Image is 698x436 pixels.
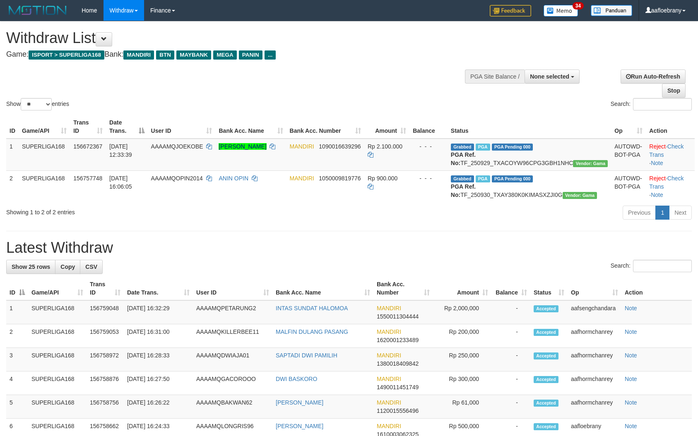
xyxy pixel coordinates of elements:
span: Accepted [534,400,558,407]
img: Feedback.jpg [490,5,531,17]
span: Vendor URL: https://trx31.1velocity.biz [563,192,597,199]
td: AUTOWD-BOT-PGA [611,170,646,202]
span: Copy 1380018409842 to clipboard [377,360,419,367]
th: Op: activate to sort column ascending [611,115,646,139]
a: Note [625,399,637,406]
span: Copy 1620001233489 to clipboard [377,337,419,343]
td: 4 [6,371,28,395]
th: Balance [409,115,448,139]
img: Button%20Memo.svg [544,5,578,17]
th: Game/API: activate to sort column ascending [19,115,70,139]
select: Showentries [21,98,52,110]
td: · · [646,170,695,202]
span: MANDIRI [123,50,154,60]
td: Rp 61,000 [433,395,491,419]
td: [DATE] 16:26:22 [124,395,193,419]
th: Game/API: activate to sort column ascending [28,277,87,300]
td: Rp 200,000 [433,324,491,348]
td: - [491,371,530,395]
span: 156672367 [73,143,102,150]
span: Copy 1050009819776 to clipboard [319,175,361,182]
span: 156757748 [73,175,102,182]
td: - [491,395,530,419]
th: Op: activate to sort column ascending [568,277,621,300]
span: Accepted [534,329,558,336]
div: - - - [413,142,444,151]
a: Note [625,305,637,311]
span: Accepted [534,376,558,383]
td: 2 [6,170,19,202]
td: - [491,300,530,324]
td: 3 [6,348,28,371]
div: Showing 1 to 2 of 2 entries [6,205,285,216]
td: SUPERLIGA168 [28,300,87,324]
td: Rp 2,000,000 [433,300,491,324]
span: None selected [530,73,569,80]
th: Bank Acc. Name: activate to sort column ascending [215,115,286,139]
td: AAAAMQPETARUNG2 [193,300,272,324]
span: Rp 2.100.000 [368,143,402,150]
a: MALFIN DULANG PASANG [276,328,348,335]
th: Bank Acc. Number: activate to sort column ascending [286,115,364,139]
th: Trans ID: activate to sort column ascending [87,277,124,300]
a: SAPTADI DWI PAMILIH [276,352,337,359]
span: MANDIRI [377,305,401,311]
span: Vendor URL: https://trx31.1velocity.biz [573,160,608,167]
td: AAAAMQDWIAJA01 [193,348,272,371]
td: - [491,324,530,348]
span: Accepted [534,423,558,430]
span: PANIN [239,50,262,60]
a: [PERSON_NAME] [276,399,323,406]
span: MAYBANK [176,50,211,60]
td: Rp 300,000 [433,371,491,395]
h1: Latest Withdraw [6,240,692,256]
span: MANDIRI [377,352,401,359]
td: AUTOWD-BOT-PGA [611,139,646,171]
a: Next [669,206,692,220]
a: Copy [55,260,80,274]
span: AAAAMQJOEKOBE [151,143,203,150]
span: Copy [60,264,75,270]
td: aafhormchanrey [568,395,621,419]
a: Note [651,192,663,198]
th: Amount: activate to sort column ascending [433,277,491,300]
td: SUPERLIGA168 [28,324,87,348]
a: Note [625,352,637,359]
span: Show 25 rows [12,264,50,270]
td: - [491,348,530,371]
span: Copy 1090016639296 to clipboard [319,143,361,150]
a: Note [625,423,637,429]
span: Accepted [534,305,558,312]
td: [DATE] 16:27:50 [124,371,193,395]
td: 156759048 [87,300,124,324]
td: 156758756 [87,395,124,419]
span: MANDIRI [290,175,314,182]
span: MANDIRI [377,399,401,406]
span: ... [265,50,276,60]
b: PGA Ref. No: [451,151,476,166]
label: Show entries [6,98,69,110]
td: 1 [6,300,28,324]
td: SUPERLIGA168 [28,395,87,419]
span: AAAAMQOPIN2014 [151,175,203,182]
span: [DATE] 16:06:05 [109,175,132,190]
a: Show 25 rows [6,260,55,274]
td: AAAAMQKILLERBEE11 [193,324,272,348]
td: SUPERLIGA168 [28,371,87,395]
td: 156758972 [87,348,124,371]
img: MOTION_logo.png [6,4,69,17]
th: Trans ID: activate to sort column ascending [70,115,106,139]
td: AAAAMQGACOROOO [193,371,272,395]
label: Search: [611,260,692,272]
th: Balance: activate to sort column ascending [491,277,530,300]
a: Reject [649,175,666,182]
a: [PERSON_NAME] [219,143,266,150]
td: aafhormchanrey [568,324,621,348]
th: Date Trans.: activate to sort column descending [106,115,148,139]
span: ISPORT > SUPERLIGA168 [29,50,104,60]
span: MANDIRI [377,423,401,429]
th: Status [448,115,611,139]
th: Date Trans.: activate to sort column ascending [124,277,193,300]
span: MANDIRI [377,328,401,335]
a: Note [625,376,637,382]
